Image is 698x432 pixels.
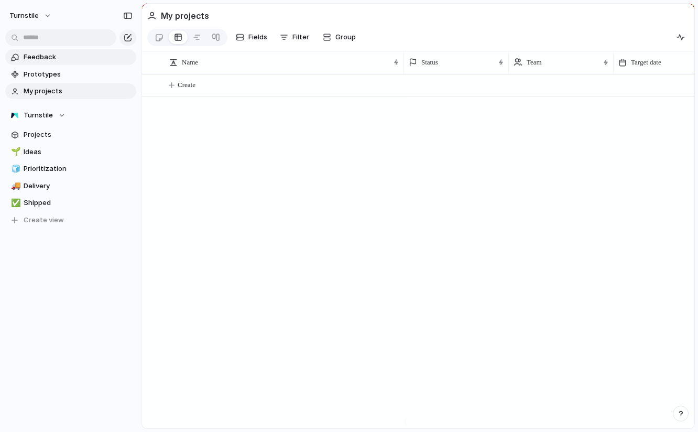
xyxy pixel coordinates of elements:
[11,163,18,175] div: 🧊
[24,86,133,96] span: My projects
[248,32,267,42] span: Fields
[24,215,64,225] span: Create view
[11,180,18,192] div: 🚚
[5,83,136,99] a: My projects
[11,146,18,158] div: 🌱
[182,57,198,68] span: Name
[335,32,356,42] span: Group
[5,7,57,24] button: Turnstile
[5,144,136,160] a: 🌱Ideas
[24,110,53,121] span: Turnstile
[5,49,136,65] a: Feedback
[5,67,136,82] a: Prototypes
[5,127,136,143] a: Projects
[276,29,313,46] button: Filter
[631,57,661,68] span: Target date
[24,147,133,157] span: Ideas
[24,69,133,80] span: Prototypes
[5,107,136,123] button: Turnstile
[24,164,133,174] span: Prioritization
[9,198,20,208] button: ✅
[178,80,195,90] span: Create
[527,57,542,68] span: Team
[9,10,39,21] span: Turnstile
[318,29,361,46] button: Group
[5,195,136,211] a: ✅Shipped
[232,29,271,46] button: Fields
[24,181,133,191] span: Delivery
[11,197,18,209] div: ✅
[421,57,438,68] span: Status
[9,181,20,191] button: 🚚
[5,178,136,194] a: 🚚Delivery
[5,212,136,228] button: Create view
[24,198,133,208] span: Shipped
[9,164,20,174] button: 🧊
[24,52,133,62] span: Feedback
[9,147,20,157] button: 🌱
[24,129,133,140] span: Projects
[292,32,309,42] span: Filter
[5,161,136,177] a: 🧊Prioritization
[161,9,209,22] h2: My projects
